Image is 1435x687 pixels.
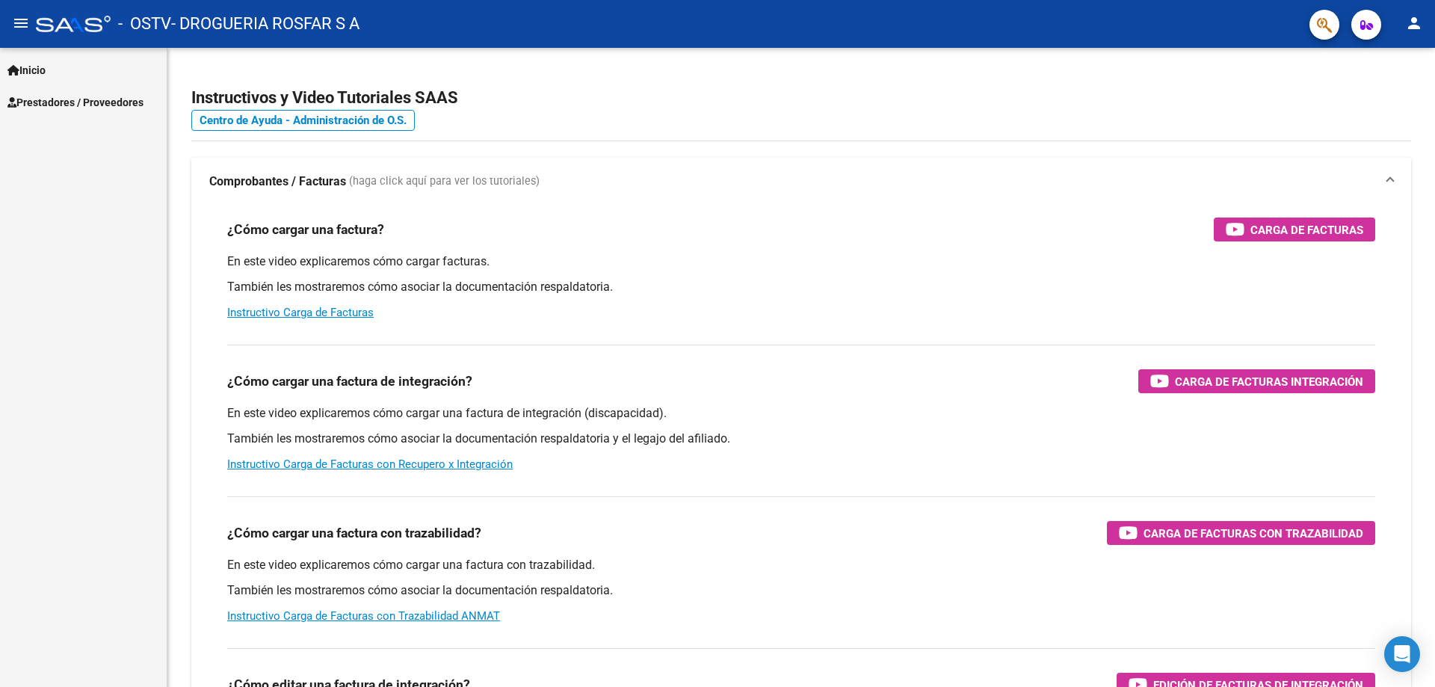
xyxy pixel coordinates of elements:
[191,84,1411,112] h2: Instructivos y Video Tutoriales SAAS
[171,7,359,40] span: - DROGUERIA ROSFAR S A
[227,405,1375,422] p: En este video explicaremos cómo cargar una factura de integración (discapacidad).
[227,306,374,319] a: Instructivo Carga de Facturas
[12,14,30,32] mat-icon: menu
[191,158,1411,206] mat-expansion-panel-header: Comprobantes / Facturas (haga click aquí para ver los tutoriales)
[209,173,346,190] strong: Comprobantes / Facturas
[227,219,384,240] h3: ¿Cómo cargar una factura?
[1214,218,1375,241] button: Carga de Facturas
[1144,524,1363,543] span: Carga de Facturas con Trazabilidad
[227,371,472,392] h3: ¿Cómo cargar una factura de integración?
[227,431,1375,447] p: También les mostraremos cómo asociar la documentación respaldatoria y el legajo del afiliado.
[1107,521,1375,545] button: Carga de Facturas con Trazabilidad
[1405,14,1423,32] mat-icon: person
[227,458,513,471] a: Instructivo Carga de Facturas con Recupero x Integración
[1250,221,1363,239] span: Carga de Facturas
[118,7,171,40] span: - OSTV
[227,609,500,623] a: Instructivo Carga de Facturas con Trazabilidad ANMAT
[227,279,1375,295] p: También les mostraremos cómo asociar la documentación respaldatoria.
[227,557,1375,573] p: En este video explicaremos cómo cargar una factura con trazabilidad.
[1175,372,1363,391] span: Carga de Facturas Integración
[1384,636,1420,672] div: Open Intercom Messenger
[227,582,1375,599] p: También les mostraremos cómo asociar la documentación respaldatoria.
[7,62,46,78] span: Inicio
[7,94,143,111] span: Prestadores / Proveedores
[227,253,1375,270] p: En este video explicaremos cómo cargar facturas.
[349,173,540,190] span: (haga click aquí para ver los tutoriales)
[191,110,415,131] a: Centro de Ayuda - Administración de O.S.
[1138,369,1375,393] button: Carga de Facturas Integración
[227,523,481,543] h3: ¿Cómo cargar una factura con trazabilidad?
